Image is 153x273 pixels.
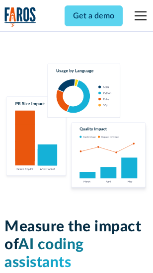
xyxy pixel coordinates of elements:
a: home [4,7,36,27]
img: Logo of the analytics and reporting company Faros. [4,7,36,27]
img: Charts tracking GitHub Copilot's usage and impact on velocity and quality [4,64,149,194]
div: menu [129,4,149,28]
h1: Measure the impact of [4,218,149,272]
a: Get a demo [65,5,123,26]
span: AI coding assistants [4,237,84,270]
